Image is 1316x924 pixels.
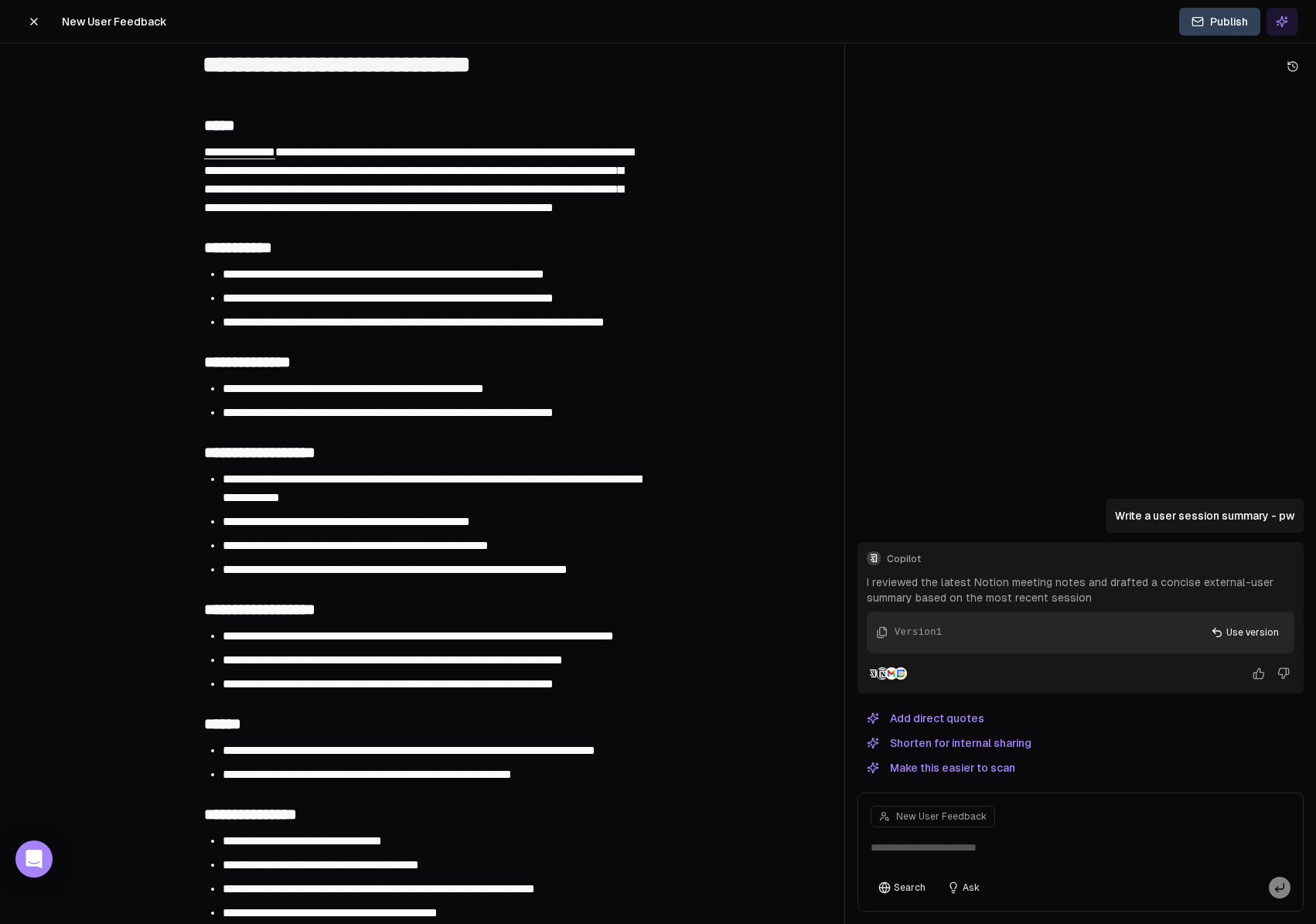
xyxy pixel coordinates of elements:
img: Samepage [867,667,879,680]
img: Gmail [885,667,898,680]
div: Open Intercom Messenger [15,840,53,878]
button: Publish [1179,8,1260,36]
button: Ask [939,877,987,898]
button: Add direct quotes [857,709,994,728]
span: New User Feedback [62,14,166,29]
button: Make this easier to scan [857,759,1025,777]
button: Shorten for internal sharing [857,734,1041,752]
img: Notion [876,667,888,680]
p: I reviewed the latest Notion meeting notes and drafted a concise external-user summary based on t... [867,575,1294,605]
button: Use version [1202,621,1288,644]
span: New User Feedback [896,810,987,823]
button: Search [871,877,933,898]
p: Write a user session summary - pw [1115,508,1294,523]
span: Copilot [887,553,1294,565]
img: Google Calendar [895,667,907,680]
div: Version 1 [895,626,942,639]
